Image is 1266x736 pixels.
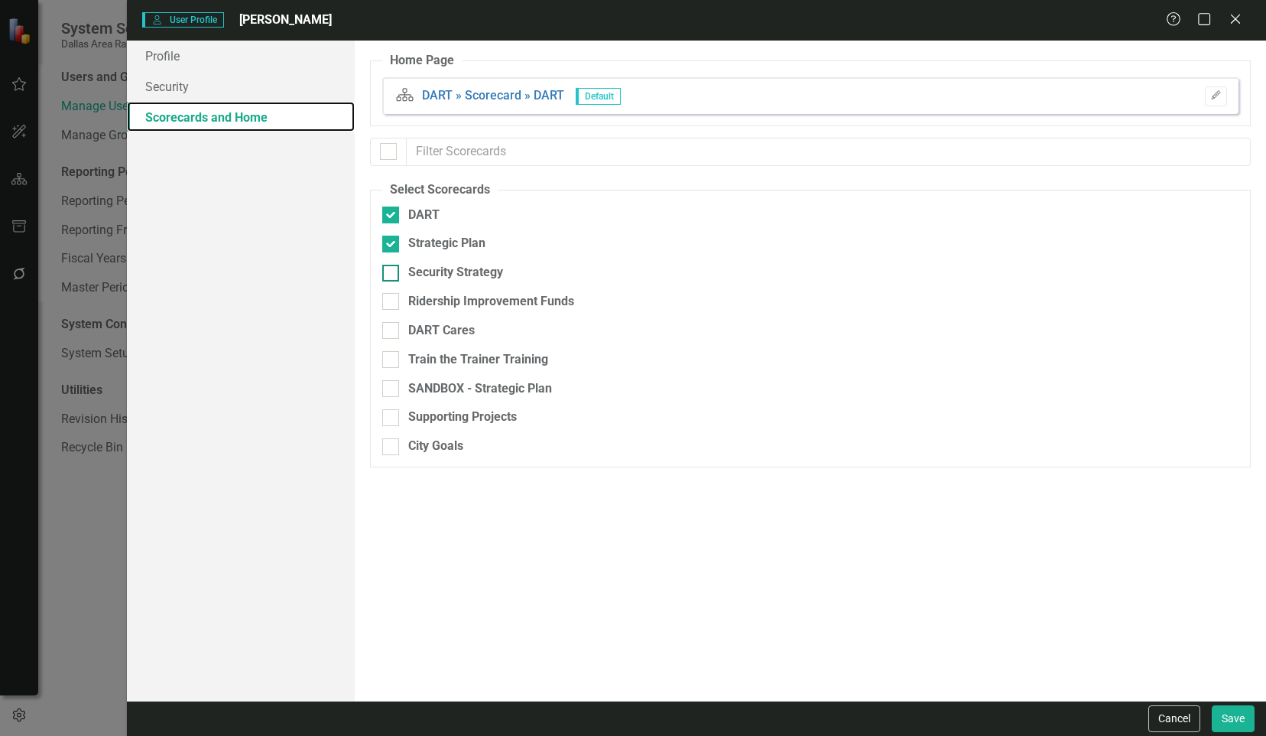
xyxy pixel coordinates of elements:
div: SANDBOX - Strategic Plan [408,380,552,398]
div: City Goals [408,438,463,455]
span: Default [576,88,621,105]
div: Ridership Improvement Funds [408,293,574,311]
a: Scorecards and Home [127,102,355,132]
legend: Select Scorecards [382,181,498,199]
input: Filter Scorecards [406,138,1251,166]
legend: Home Page [382,52,462,70]
span: User Profile [142,12,224,28]
div: Supporting Projects [408,409,517,426]
a: Security [127,71,355,102]
div: Strategic Plan [408,235,485,252]
div: Train the Trainer Training [408,351,548,369]
a: Profile [127,41,355,71]
div: Security Strategy [408,264,503,282]
button: Save [1212,705,1255,732]
button: Please Save To Continue [1205,86,1227,106]
span: [PERSON_NAME] [239,12,332,27]
div: DART [408,207,440,224]
div: DART Cares [408,322,475,340]
button: Cancel [1148,705,1200,732]
a: DART » Scorecard » DART [422,88,564,103]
